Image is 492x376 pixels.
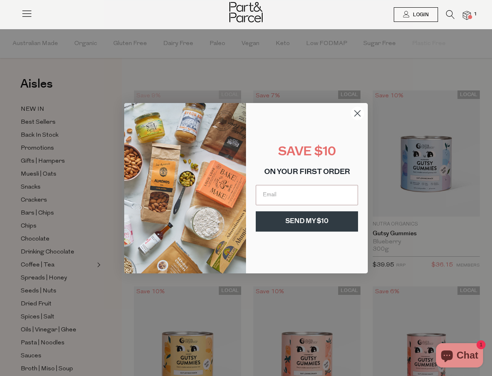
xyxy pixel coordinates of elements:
button: SEND MY $10 [256,211,358,232]
span: 1 [472,11,479,18]
span: Login [411,11,429,18]
inbox-online-store-chat: Shopify online store chat [434,343,486,370]
img: 8150f546-27cf-4737-854f-2b4f1cdd6266.png [124,103,246,273]
img: Part&Parcel [229,2,263,22]
span: ON YOUR FIRST ORDER [264,169,350,176]
button: Close dialog [350,106,365,120]
a: Login [394,7,438,22]
input: Email [256,185,358,205]
a: 1 [463,11,471,19]
span: SAVE $10 [278,146,336,159]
